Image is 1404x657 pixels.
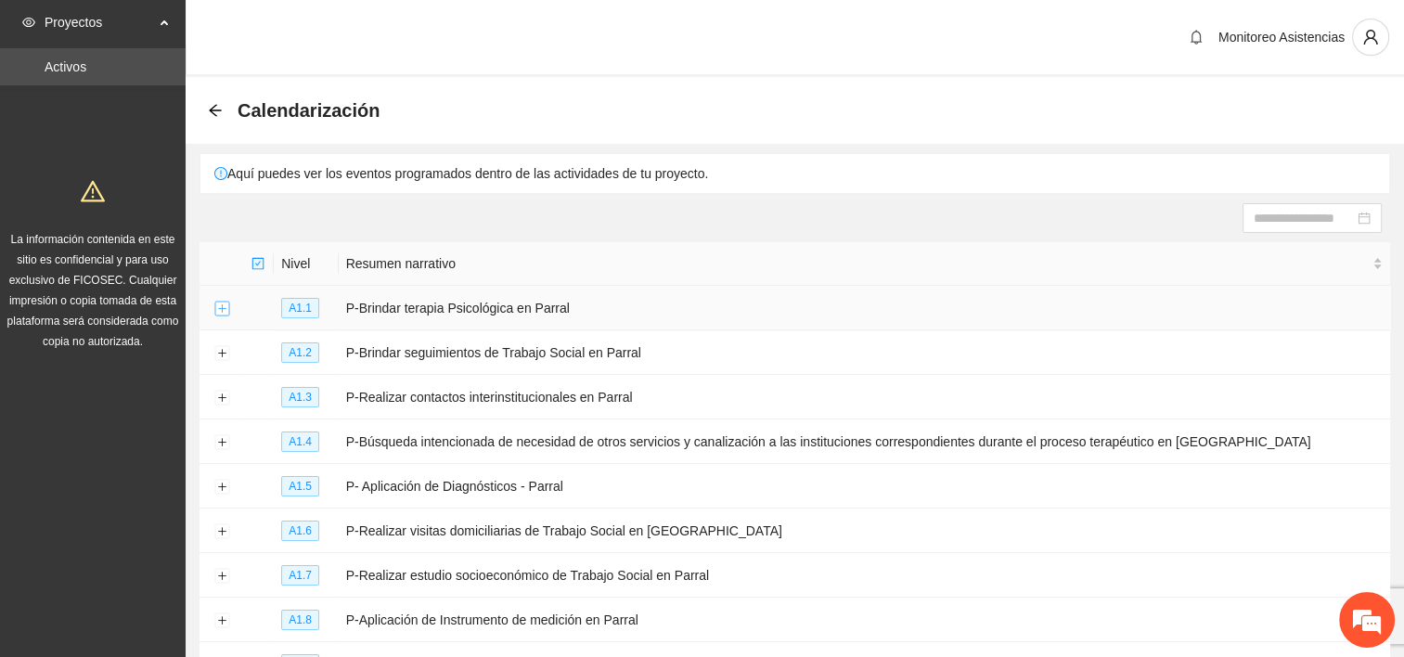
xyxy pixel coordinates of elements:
[281,298,319,318] span: A1.1
[214,167,227,180] span: exclamation-circle
[339,286,1390,330] td: P-Brindar terapia Psicológica en Parral
[97,95,312,119] div: Chatee con nosotros ahora
[281,610,319,630] span: A1.8
[339,330,1390,375] td: P-Brindar seguimientos de Trabajo Social en Parral
[214,346,229,361] button: Expand row
[200,154,1389,193] div: Aquí puedes ver los eventos programados dentro de las actividades de tu proyecto.
[7,233,179,348] span: La información contenida en este sitio es confidencial y para uso exclusivo de FICOSEC. Cualquier...
[281,565,319,586] span: A1.7
[339,242,1390,286] th: Resumen narrativo
[214,524,229,539] button: Expand row
[346,253,1369,274] span: Resumen narrativo
[81,179,105,203] span: warning
[339,375,1390,419] td: P-Realizar contactos interinstitucionales en Parral
[281,521,319,541] span: A1.6
[214,480,229,495] button: Expand row
[339,419,1390,464] td: P-Búsqueda intencionada de necesidad de otros servicios y canalización a las instituciones corres...
[281,476,319,496] span: A1.5
[304,9,349,54] div: Minimizar ventana de chat en vivo
[1182,30,1210,45] span: bell
[281,387,319,407] span: A1.3
[208,103,223,118] span: arrow-left
[214,435,229,450] button: Expand row
[1353,29,1388,45] span: user
[208,103,223,119] div: Back
[274,242,338,286] th: Nivel
[1352,19,1389,56] button: user
[108,219,256,406] span: Estamos en línea.
[1218,30,1345,45] span: Monitoreo Asistencias
[45,59,86,74] a: Activos
[45,4,154,41] span: Proyectos
[22,16,35,29] span: eye
[281,342,319,363] span: A1.2
[214,569,229,584] button: Expand row
[1181,22,1211,52] button: bell
[238,96,380,125] span: Calendarización
[339,553,1390,598] td: P-Realizar estudio socioeconómico de Trabajo Social en Parral
[339,464,1390,509] td: P- Aplicación de Diagnósticos - Parral
[281,432,319,452] span: A1.4
[9,450,354,515] textarea: Escriba su mensaje y pulse “Intro”
[214,302,229,316] button: Expand row
[339,598,1390,642] td: P-Aplicación de Instrumento de medición en Parral
[251,257,264,270] span: check-square
[214,613,229,628] button: Expand row
[339,509,1390,553] td: P-Realizar visitas domiciliarias de Trabajo Social en [GEOGRAPHIC_DATA]
[214,391,229,406] button: Expand row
